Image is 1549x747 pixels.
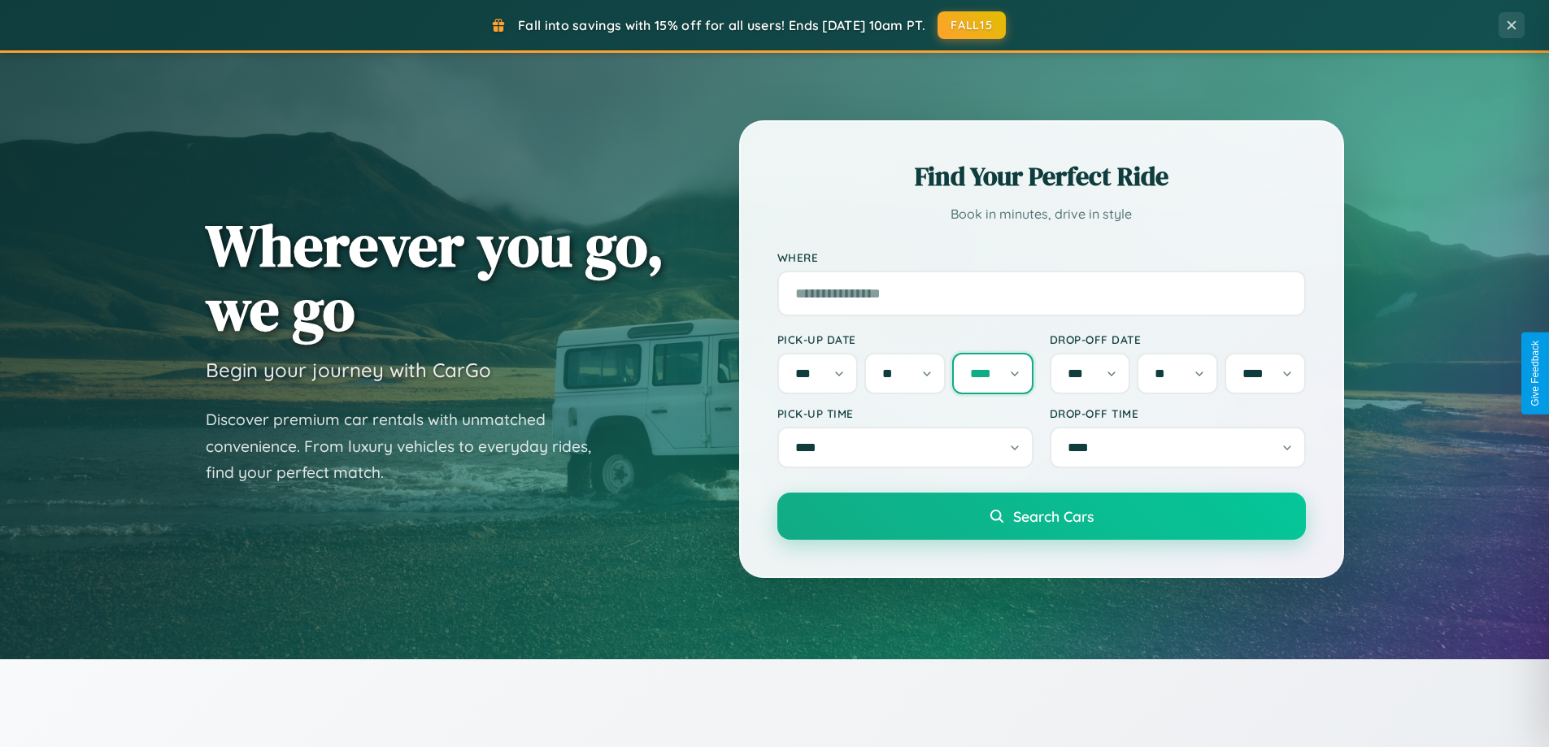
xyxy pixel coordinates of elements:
[206,358,491,382] h3: Begin your journey with CarGo
[938,11,1006,39] button: FALL15
[1529,341,1541,406] div: Give Feedback
[777,406,1033,420] label: Pick-up Time
[777,250,1306,264] label: Where
[777,202,1306,226] p: Book in minutes, drive in style
[518,17,925,33] span: Fall into savings with 15% off for all users! Ends [DATE] 10am PT.
[1013,507,1094,525] span: Search Cars
[777,332,1033,346] label: Pick-up Date
[1050,406,1306,420] label: Drop-off Time
[777,159,1306,194] h2: Find Your Perfect Ride
[206,213,664,341] h1: Wherever you go, we go
[777,493,1306,540] button: Search Cars
[1050,332,1306,346] label: Drop-off Date
[206,406,612,486] p: Discover premium car rentals with unmatched convenience. From luxury vehicles to everyday rides, ...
